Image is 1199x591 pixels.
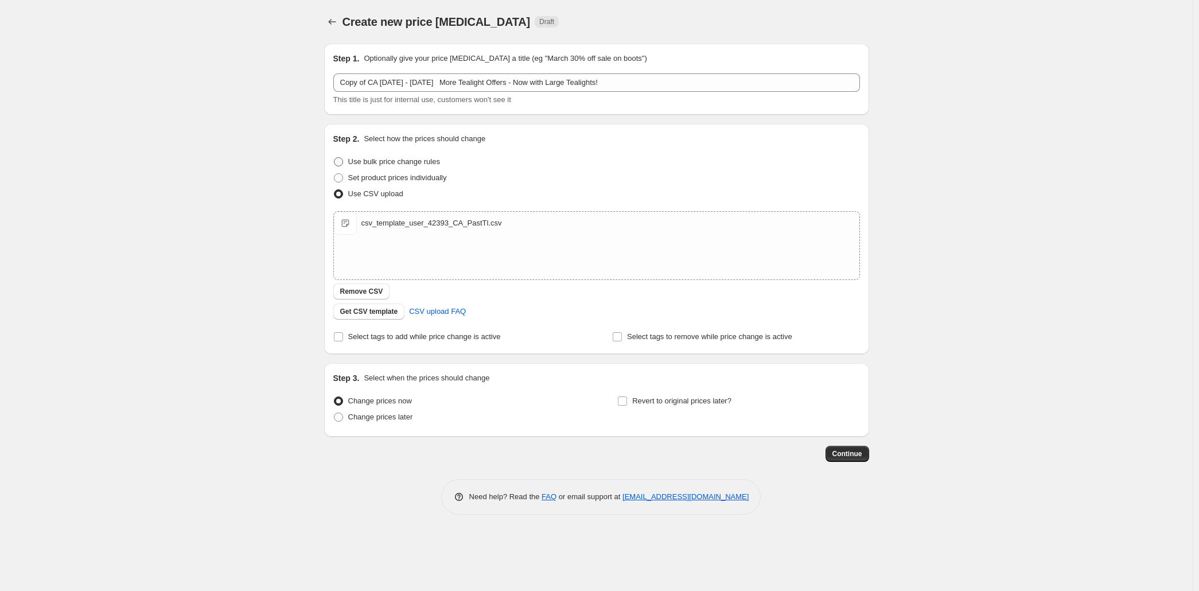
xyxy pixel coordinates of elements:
[333,133,360,145] h2: Step 2.
[342,15,531,28] span: Create new price [MEDICAL_DATA]
[340,287,383,296] span: Remove CSV
[340,307,398,316] span: Get CSV template
[333,95,511,104] span: This title is just for internal use, customers won't see it
[542,492,556,501] a: FAQ
[469,492,542,501] span: Need help? Read the
[348,332,501,341] span: Select tags to add while price change is active
[632,396,731,405] span: Revert to original prices later?
[409,306,466,317] span: CSV upload FAQ
[348,173,447,182] span: Set product prices individually
[402,302,473,321] a: CSV upload FAQ
[622,492,749,501] a: [EMAIL_ADDRESS][DOMAIN_NAME]
[364,53,647,64] p: Optionally give your price [MEDICAL_DATA] a title (eg "March 30% off sale on boots")
[333,304,405,320] button: Get CSV template
[348,413,413,421] span: Change prices later
[333,53,360,64] h2: Step 1.
[361,217,502,229] div: csv_template_user_42393_CA_PastTl.csv
[348,157,440,166] span: Use bulk price change rules
[348,189,403,198] span: Use CSV upload
[333,372,360,384] h2: Step 3.
[333,73,860,92] input: 30% off holiday sale
[348,396,412,405] span: Change prices now
[539,17,554,26] span: Draft
[324,14,340,30] button: Price change jobs
[627,332,792,341] span: Select tags to remove while price change is active
[333,283,390,300] button: Remove CSV
[832,449,862,458] span: Continue
[364,133,485,145] p: Select how the prices should change
[826,446,869,462] button: Continue
[556,492,622,501] span: or email support at
[364,372,489,384] p: Select when the prices should change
